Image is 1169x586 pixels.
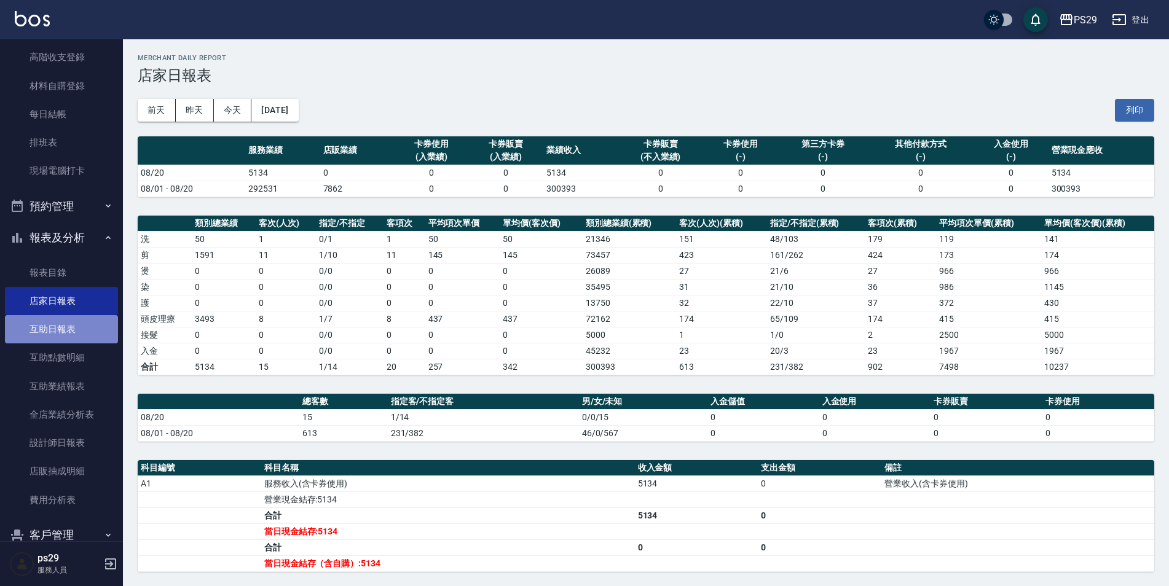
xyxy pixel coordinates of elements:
[676,343,766,359] td: 23
[936,231,1041,247] td: 119
[703,181,777,197] td: 0
[5,157,118,185] a: 現場電腦打卡
[936,295,1041,311] td: 372
[316,359,384,375] td: 1/14
[500,279,583,295] td: 0
[1041,216,1154,232] th: 單均價(客次價)(累積)
[138,247,192,263] td: 剪
[138,394,1154,442] table: a dense table
[865,247,936,263] td: 424
[1041,295,1154,311] td: 430
[256,295,316,311] td: 0
[819,394,931,410] th: 入金使用
[635,475,758,491] td: 5134
[977,138,1045,150] div: 入金使用
[767,359,865,375] td: 231/382
[5,457,118,485] a: 店販抽成明細
[1042,425,1154,441] td: 0
[138,425,299,441] td: 08/01 - 08/20
[676,295,766,311] td: 32
[621,138,700,150] div: 卡券販賣
[1041,327,1154,343] td: 5000
[583,231,677,247] td: 21346
[384,216,425,232] th: 客項次
[868,165,974,181] td: 0
[316,263,384,279] td: 0 / 0
[1049,181,1154,197] td: 300393
[1042,409,1154,425] td: 0
[214,99,252,122] button: 今天
[245,136,320,165] th: 服務業績
[5,72,118,100] a: 材料自購登錄
[583,343,677,359] td: 45232
[388,409,579,425] td: 1/14
[583,216,677,232] th: 類別總業績(累積)
[5,372,118,400] a: 互助業績報表
[5,315,118,343] a: 互助日報表
[138,460,261,476] th: 科目編號
[706,150,774,163] div: (-)
[1107,9,1154,31] button: 登出
[395,181,469,197] td: 0
[936,343,1041,359] td: 1967
[865,343,936,359] td: 23
[472,150,540,163] div: (入業績)
[192,247,256,263] td: 1591
[256,279,316,295] td: 0
[138,460,1154,572] table: a dense table
[881,475,1154,491] td: 營業收入(含卡券使用)
[316,216,384,232] th: 指定/不指定
[500,263,583,279] td: 0
[500,231,583,247] td: 50
[777,181,868,197] td: 0
[868,181,974,197] td: 0
[758,539,881,555] td: 0
[256,327,316,343] td: 0
[138,409,299,425] td: 08/20
[261,475,635,491] td: 服務收入(含卡券使用)
[261,460,635,476] th: 科目名稱
[256,247,316,263] td: 11
[320,136,395,165] th: 店販業績
[261,491,635,507] td: 營業現金結存:5134
[579,425,707,441] td: 46/0/567
[871,150,970,163] div: (-)
[635,539,758,555] td: 0
[579,409,707,425] td: 0/0/15
[767,231,865,247] td: 48 / 103
[583,359,677,375] td: 300393
[256,359,316,375] td: 15
[5,343,118,372] a: 互助點數明細
[10,552,34,576] img: Person
[974,181,1048,197] td: 0
[500,247,583,263] td: 145
[583,263,677,279] td: 26089
[1042,394,1154,410] th: 卡券使用
[583,295,677,311] td: 13750
[138,475,261,491] td: A1
[256,231,316,247] td: 1
[299,409,387,425] td: 15
[865,295,936,311] td: 37
[5,43,118,71] a: 高階收支登錄
[37,552,100,565] h5: ps29
[138,165,245,181] td: 08/20
[676,247,766,263] td: 423
[1074,12,1097,28] div: PS29
[819,425,931,441] td: 0
[936,216,1041,232] th: 平均項次單價(累積)
[865,327,936,343] td: 2
[388,425,579,441] td: 231/382
[256,311,316,327] td: 8
[316,247,384,263] td: 1 / 10
[245,165,320,181] td: 5134
[767,343,865,359] td: 20 / 3
[425,343,500,359] td: 0
[1041,343,1154,359] td: 1967
[261,555,635,571] td: 當日現金結存（含自購）:5134
[320,181,395,197] td: 7862
[176,99,214,122] button: 昨天
[192,343,256,359] td: 0
[138,327,192,343] td: 接髮
[192,279,256,295] td: 0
